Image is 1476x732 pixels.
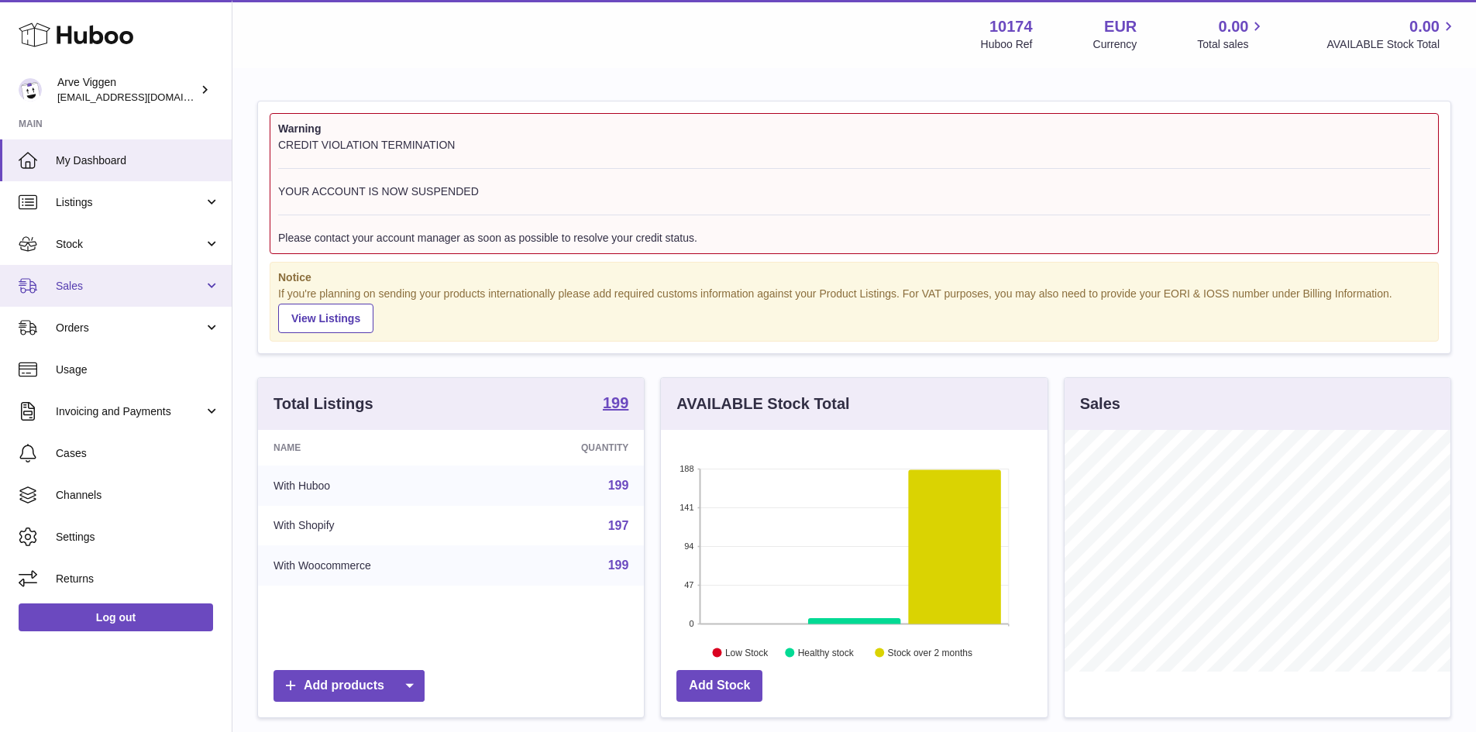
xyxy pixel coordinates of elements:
[603,395,628,414] a: 199
[57,75,197,105] div: Arve Viggen
[56,153,220,168] span: My Dashboard
[1197,37,1266,52] span: Total sales
[1326,16,1457,52] a: 0.00 AVAILABLE Stock Total
[685,580,694,589] text: 47
[1080,393,1120,414] h3: Sales
[278,287,1430,333] div: If you're planning on sending your products internationally please add required customs informati...
[685,541,694,551] text: 94
[274,393,373,414] h3: Total Listings
[1104,16,1137,37] strong: EUR
[888,648,972,658] text: Stock over 2 months
[725,648,769,658] text: Low Stock
[258,506,497,546] td: With Shopify
[1326,37,1457,52] span: AVAILABLE Stock Total
[608,479,629,492] a: 199
[981,37,1033,52] div: Huboo Ref
[680,464,693,473] text: 188
[56,530,220,545] span: Settings
[57,91,228,103] span: [EMAIL_ADDRESS][DOMAIN_NAME]
[603,395,628,411] strong: 199
[258,545,497,586] td: With Woocommerce
[274,670,425,702] a: Add products
[497,430,644,466] th: Quantity
[19,603,213,631] a: Log out
[56,321,204,335] span: Orders
[56,195,204,210] span: Listings
[1093,37,1137,52] div: Currency
[56,279,204,294] span: Sales
[278,304,373,333] a: View Listings
[258,430,497,466] th: Name
[56,237,204,252] span: Stock
[56,446,220,461] span: Cases
[608,558,629,572] a: 199
[19,78,42,101] img: internalAdmin-10174@internal.huboo.com
[1197,16,1266,52] a: 0.00 Total sales
[608,519,629,532] a: 197
[56,488,220,503] span: Channels
[676,670,762,702] a: Add Stock
[680,503,693,512] text: 141
[676,393,849,414] h3: AVAILABLE Stock Total
[278,270,1430,285] strong: Notice
[1409,16,1440,37] span: 0.00
[1219,16,1249,37] span: 0.00
[278,122,1430,136] strong: Warning
[56,572,220,586] span: Returns
[278,138,1430,246] div: CREDIT VIOLATION TERMINATION YOUR ACCOUNT IS NOW SUSPENDED Please contact your account manager as...
[258,466,497,506] td: With Huboo
[989,16,1033,37] strong: 10174
[56,363,220,377] span: Usage
[798,648,855,658] text: Healthy stock
[56,404,204,419] span: Invoicing and Payments
[690,619,694,628] text: 0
